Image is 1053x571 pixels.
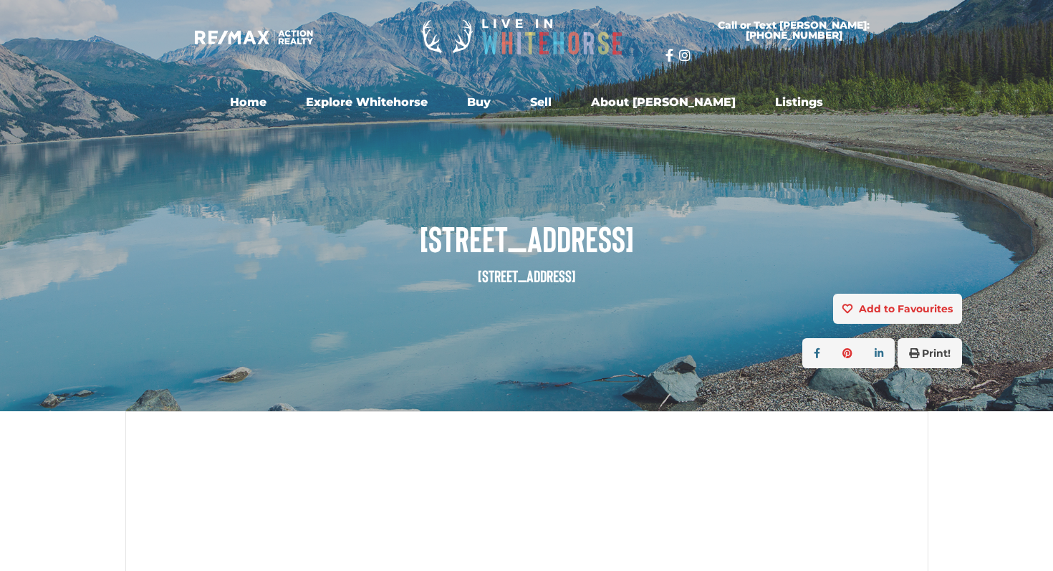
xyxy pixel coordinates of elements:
[683,20,905,40] span: Call or Text [PERSON_NAME]: [PHONE_NUMBER]
[922,347,951,360] strong: Print!
[133,88,920,117] nav: Menu
[833,294,962,324] button: Add to Favourites
[898,338,962,368] button: Print!
[665,11,922,49] a: Call or Text [PERSON_NAME]: [PHONE_NUMBER]
[91,219,962,258] span: [STREET_ADDRESS]
[478,266,576,286] small: [STREET_ADDRESS]
[219,88,277,117] a: Home
[456,88,501,117] a: Buy
[519,88,562,117] a: Sell
[764,88,834,117] a: Listings
[295,88,438,117] a: Explore Whitehorse
[580,88,746,117] a: About [PERSON_NAME]
[859,302,953,315] strong: Add to Favourites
